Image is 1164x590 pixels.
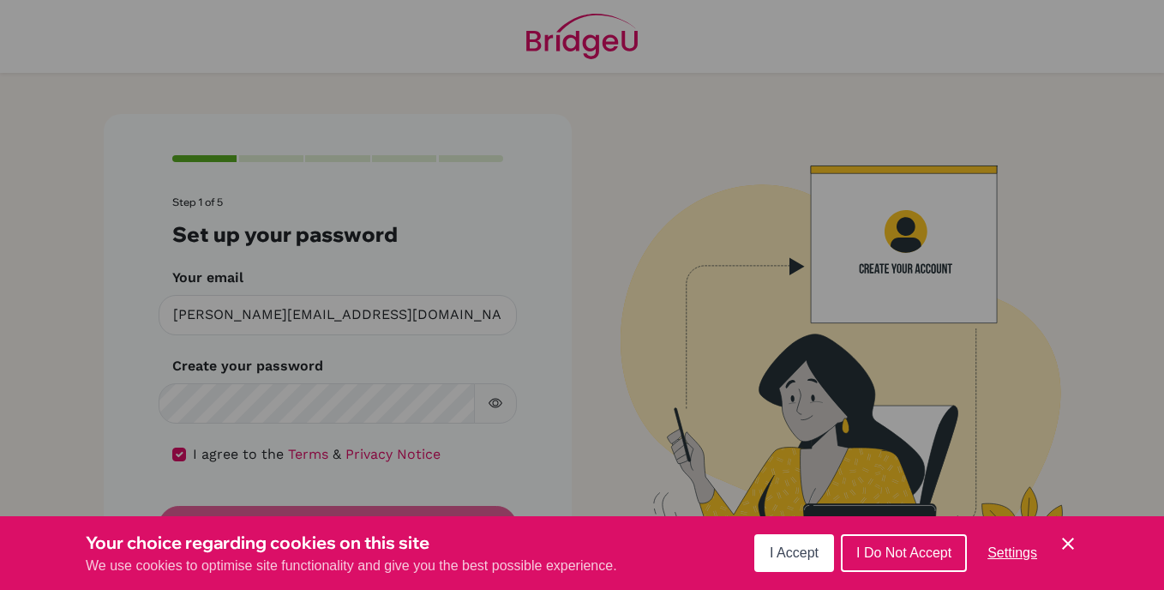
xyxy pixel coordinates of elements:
[770,545,819,560] span: I Accept
[841,534,967,572] button: I Do Not Accept
[86,530,617,556] h3: Your choice regarding cookies on this site
[1058,533,1078,554] button: Save and close
[974,536,1051,570] button: Settings
[987,545,1037,560] span: Settings
[86,556,617,576] p: We use cookies to optimise site functionality and give you the best possible experience.
[754,534,834,572] button: I Accept
[856,545,951,560] span: I Do Not Accept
